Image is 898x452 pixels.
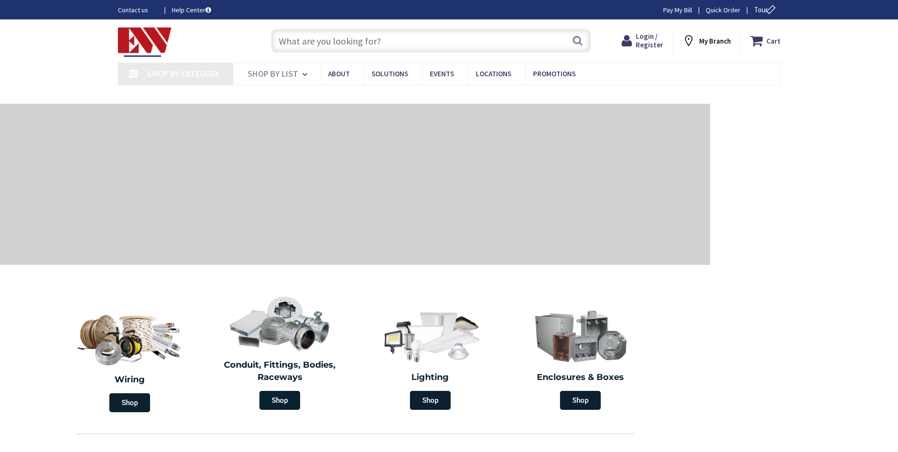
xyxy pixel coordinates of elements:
img: Electrical Wholesalers, Inc. [118,27,172,57]
span: Tour [754,5,778,14]
span: Login / Register [636,32,663,49]
div: My Branch [682,32,731,49]
strong: Cart [766,32,781,49]
a: Lighting Shop [357,303,503,415]
a: Conduit, Fittings, Bodies, Raceways Shop [207,291,353,415]
a: Help Center [172,5,211,15]
strong: My Branch [699,36,731,45]
span: Shop [560,391,601,410]
h2: Enclosures & Boxes [513,371,649,384]
span: Promotions [533,69,576,78]
input: What are you looking for? [271,29,591,53]
a: Login / Register [622,32,663,49]
span: Shop By List [248,68,298,79]
a: Cart [750,32,781,49]
span: Shop [410,391,451,410]
h2: Wiring [59,374,200,386]
span: Events [430,69,454,78]
span: Shop [259,391,300,410]
span: Shop [109,393,150,412]
h2: Lighting [362,371,498,384]
span: About [328,69,350,78]
span: Solutions [372,69,408,78]
a: Contact us [118,5,157,15]
a: Enclosures & Boxes Shop [508,303,654,415]
h2: Conduit, Fittings, Bodies, Raceways [212,359,348,383]
a: Quick Order [706,5,740,15]
span: Locations [476,69,511,78]
span: Shop By Category [147,68,220,79]
a: Wiring Shop [54,303,205,417]
a: Pay My Bill [663,5,692,15]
